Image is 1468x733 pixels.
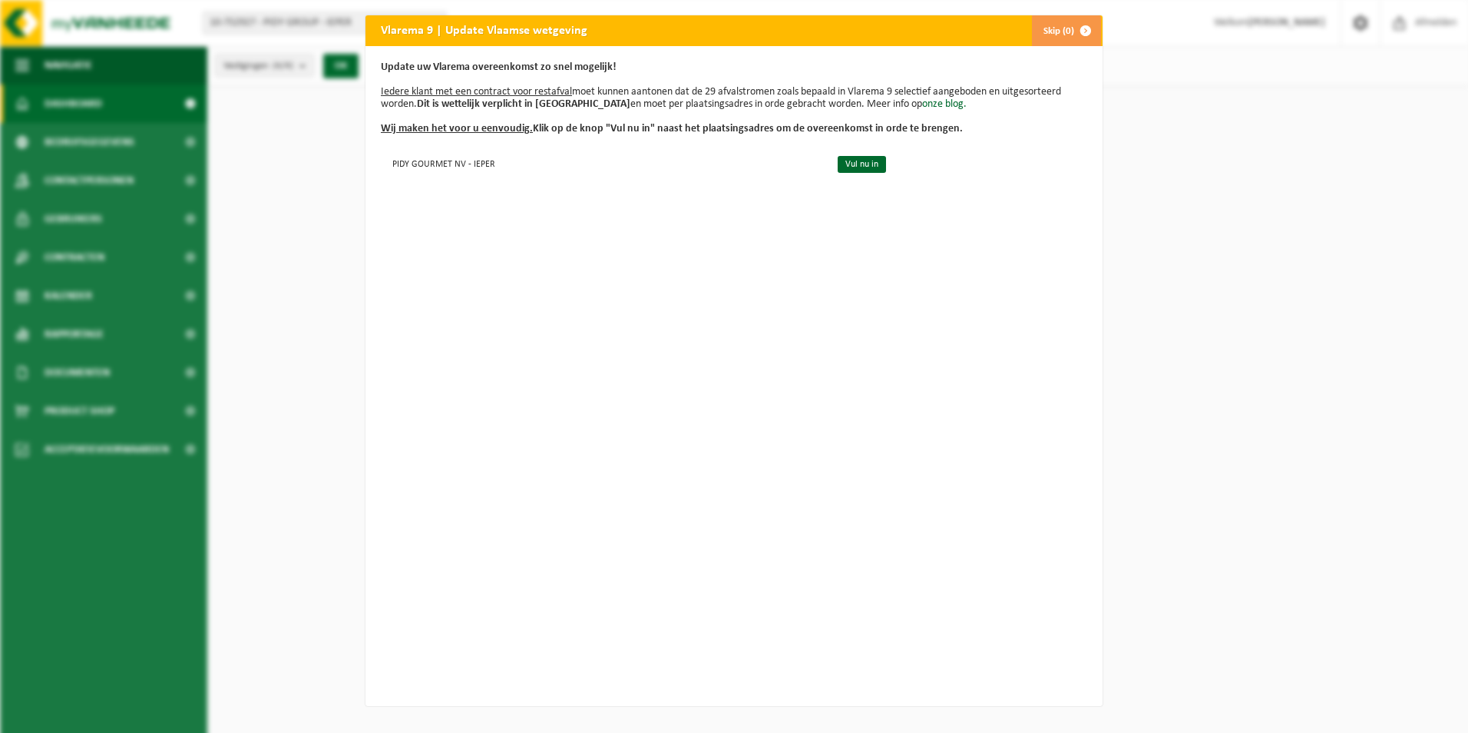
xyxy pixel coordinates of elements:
td: PIDY GOURMET NV - IEPER [381,151,825,176]
h2: Vlarema 9 | Update Vlaamse wetgeving [365,15,603,45]
button: Skip (0) [1031,15,1101,46]
b: Klik op de knop "Vul nu in" naast het plaatsingsadres om de overeenkomst in orde te brengen. [381,123,963,134]
p: moet kunnen aantonen dat de 29 afvalstromen zoals bepaald in Vlarema 9 selectief aangeboden en ui... [381,61,1087,135]
b: Update uw Vlarema overeenkomst zo snel mogelijk! [381,61,617,73]
iframe: chat widget [8,699,256,733]
b: Dit is wettelijk verplicht in [GEOGRAPHIC_DATA] [417,98,630,110]
u: Iedere klant met een contract voor restafval [381,86,572,98]
a: Vul nu in [838,156,886,173]
u: Wij maken het voor u eenvoudig. [381,123,533,134]
a: onze blog. [922,98,967,110]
